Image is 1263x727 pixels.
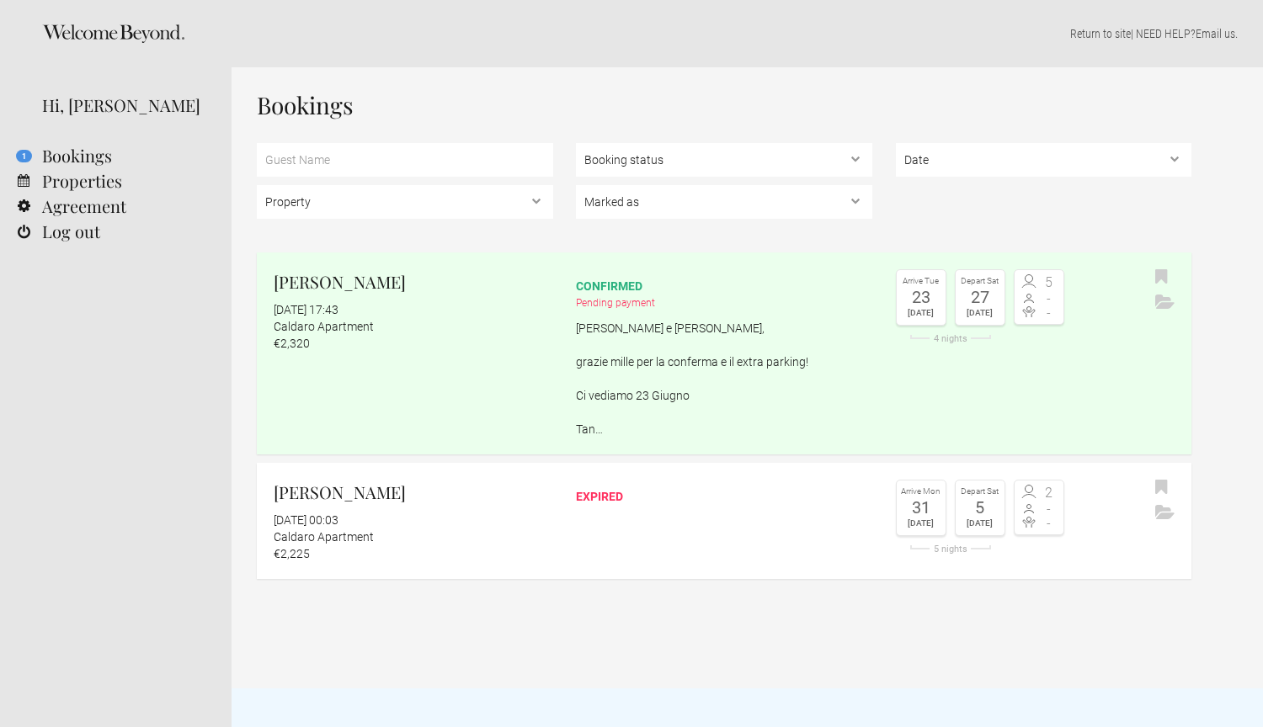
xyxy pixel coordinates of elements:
div: [DATE] [960,305,1000,321]
p: [PERSON_NAME] e [PERSON_NAME], grazie mille per la conferma e il extra parking! Ci vediamo 23 Giu... [576,320,872,438]
a: [PERSON_NAME] [DATE] 17:43 Caldaro Apartment €2,320 confirmed Pending payment [PERSON_NAME] e [PE... [257,252,1191,454]
div: Caldaro Apartment [274,528,553,545]
span: 2 [1039,486,1059,500]
div: 4 nights [896,334,1005,343]
h2: [PERSON_NAME] [274,480,553,505]
span: 5 [1039,276,1059,289]
div: expired [576,488,872,505]
div: Hi, [PERSON_NAME] [42,93,206,118]
div: 31 [901,499,941,516]
flynt-date-display: [DATE] 00:03 [274,513,338,527]
div: 5 [960,499,1000,516]
flynt-currency: €2,320 [274,337,310,350]
span: - [1039,517,1059,530]
flynt-date-display: [DATE] 17:43 [274,303,338,316]
div: Arrive Mon [901,485,941,499]
div: confirmed [576,278,872,295]
div: [DATE] [960,516,1000,531]
select: , , , [576,185,872,219]
flynt-notification-badge: 1 [16,150,32,162]
div: Depart Sat [960,485,1000,499]
div: [DATE] [901,305,941,321]
div: Arrive Tue [901,274,941,289]
div: 23 [901,289,941,305]
h2: [PERSON_NAME] [274,269,553,295]
div: Pending payment [576,295,872,311]
span: - [1039,502,1059,516]
button: Bookmark [1151,265,1172,290]
input: Guest Name [257,143,553,177]
span: - [1039,306,1059,320]
button: Archive [1151,501,1179,526]
select: , , [576,143,872,177]
select: , [896,143,1192,177]
flynt-currency: €2,225 [274,547,310,560]
div: 27 [960,289,1000,305]
div: Caldaro Apartment [274,318,553,335]
div: 5 nights [896,544,1005,554]
span: - [1039,292,1059,305]
button: Bookmark [1151,475,1172,501]
button: Archive [1151,290,1179,316]
a: Return to site [1070,27,1131,40]
div: [DATE] [901,516,941,531]
p: | NEED HELP? . [257,25,1238,42]
div: Depart Sat [960,274,1000,289]
h1: Bookings [257,93,1191,118]
a: Email us [1196,27,1235,40]
a: [PERSON_NAME] [DATE] 00:03 Caldaro Apartment €2,225 expired Arrive Mon 31 [DATE] Depart Sat 5 [DA... [257,463,1191,579]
